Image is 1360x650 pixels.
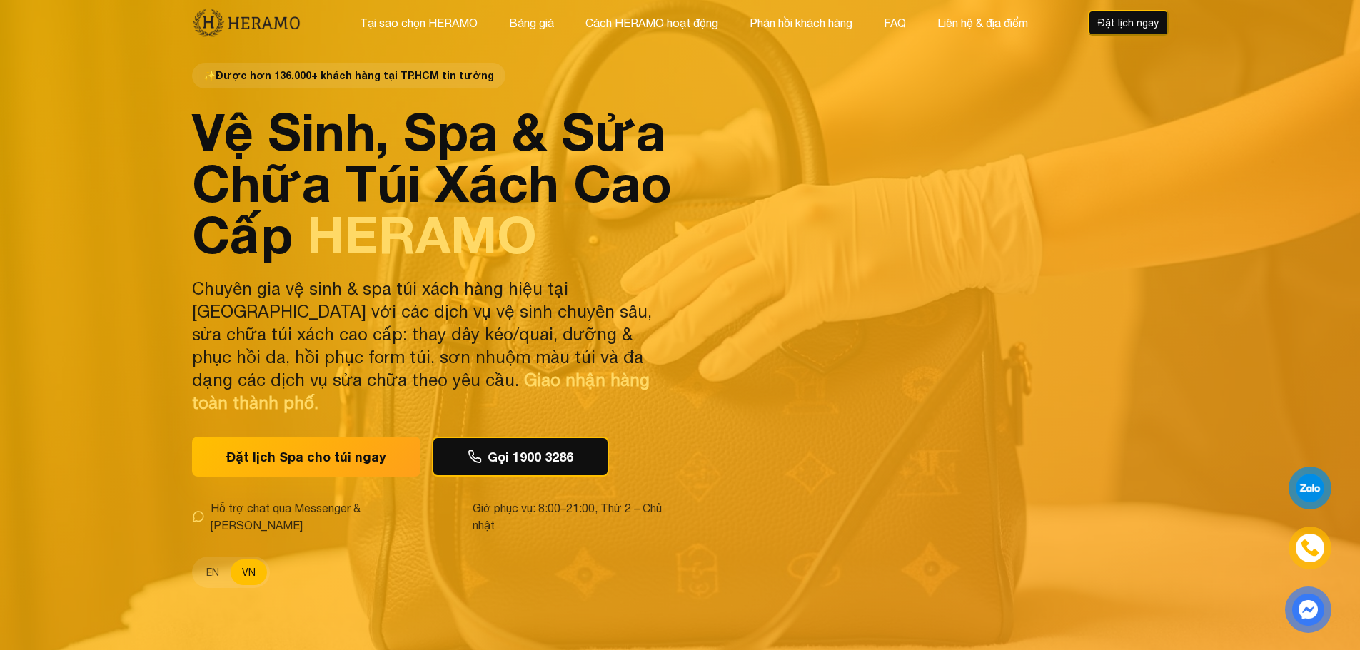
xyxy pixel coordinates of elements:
[307,203,537,265] span: HERAMO
[1290,528,1330,568] a: phone-icon
[933,14,1032,32] button: Liên hệ & địa điểm
[356,14,482,32] button: Tại sao chọn HERAMO
[192,277,672,414] p: Chuyên gia vệ sinh & spa túi xách hàng hiệu tại [GEOGRAPHIC_DATA] với các dịch vụ vệ sinh chuyên ...
[231,559,267,585] button: VN
[505,14,558,32] button: Bảng giá
[192,106,672,260] h1: Vệ Sinh, Spa & Sửa Chữa Túi Xách Cao Cấp
[192,437,420,477] button: Đặt lịch Spa cho túi ngay
[195,559,231,585] button: EN
[203,68,216,83] span: star
[192,63,505,88] span: Được hơn 136.000+ khách hàng tại TP.HCM tin tưởng
[192,370,650,412] span: Giao nhận hàng toàn thành phố.
[581,14,722,32] button: Cách HERAMO hoạt động
[432,437,609,477] button: Gọi 1900 3286
[192,8,301,38] img: new-logo.3f60348b.png
[1300,537,1321,558] img: phone-icon
[880,14,910,32] button: FAQ
[473,499,672,534] span: Giờ phục vụ: 8:00–21:00, Thứ 2 – Chủ nhật
[1088,10,1169,36] button: Đặt lịch ngay
[745,14,857,32] button: Phản hồi khách hàng
[211,499,438,534] span: Hỗ trợ chat qua Messenger & [PERSON_NAME]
